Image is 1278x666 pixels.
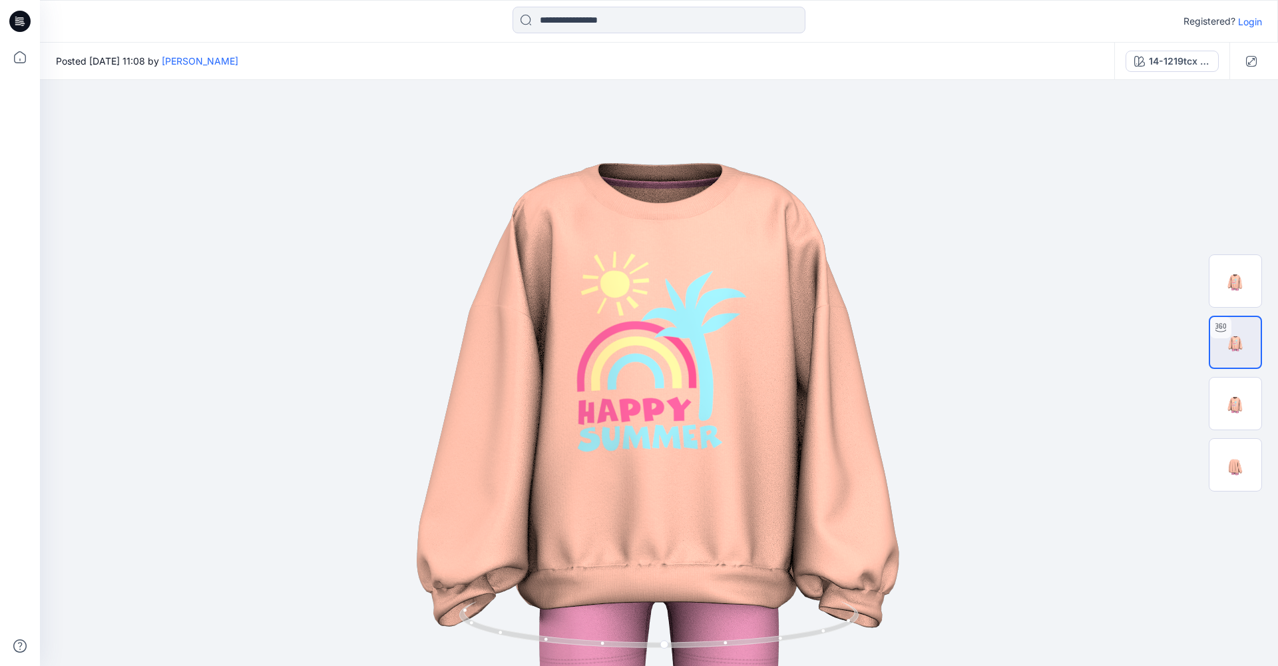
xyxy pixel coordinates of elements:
[1209,255,1261,307] img: Preview
[1209,378,1261,430] img: Front
[1209,439,1261,491] img: Back
[1149,54,1210,69] div: 14-1219tcx (8151-01 H28) / 15-2214tcx
[162,55,238,67] a: [PERSON_NAME]
[1183,13,1235,29] p: Registered?
[1238,15,1262,29] p: Login
[1210,317,1261,368] img: Turntable
[1126,51,1219,72] button: 14-1219tcx (8151-01 H28) / 15-2214tcx
[56,54,238,68] span: Posted [DATE] 11:08 by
